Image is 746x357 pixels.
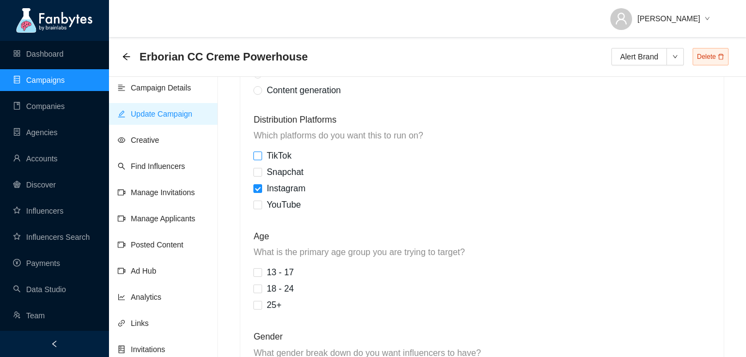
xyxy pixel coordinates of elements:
[13,102,65,111] a: bookCompanies
[13,180,56,189] a: radar-chartDiscover
[140,48,308,65] span: Erborian CC Creme Powerhouse
[118,345,165,354] a: hddInvitations
[51,340,58,348] span: left
[13,128,58,137] a: containerAgencies
[13,76,65,84] a: databaseCampaigns
[693,48,729,65] span: Delete
[13,233,90,241] a: starInfluencers Search
[620,51,658,63] span: Alert Brand
[253,330,710,343] span: Gender
[118,240,184,249] a: video-cameraPosted Content
[253,245,710,259] span: What is the primary age group you are trying to target?
[122,52,131,61] span: arrow-left
[118,319,149,328] a: linkLinks
[253,129,710,142] span: Which platforms do you want this to run on?
[666,48,684,65] button: down
[615,12,628,25] span: user
[13,207,63,215] a: starInfluencers
[13,154,58,163] a: userAccounts
[118,214,195,223] a: video-cameraManage Applicants
[118,162,185,171] a: searchFind Influencers
[262,180,310,197] span: Instagram
[262,86,345,95] span: Content generation
[253,229,710,243] span: Age
[118,267,156,275] a: video-cameraAd Hub
[13,50,64,58] a: appstoreDashboard
[253,113,710,126] span: Distribution Platforms
[262,148,296,164] span: TikTok
[718,53,724,60] span: delete
[118,293,161,301] a: line-chartAnalytics
[638,13,700,25] span: [PERSON_NAME]
[13,259,60,268] a: pay-circlePayments
[118,83,191,92] a: align-leftCampaign Details
[262,164,308,180] span: Snapchat
[13,311,45,320] a: usergroup-addTeam
[262,197,305,213] span: YouTube
[611,48,667,65] button: Alert Brand
[262,264,298,281] span: 13 - 17
[118,188,195,197] a: video-cameraManage Invitations
[118,110,192,118] a: editUpdate Campaign
[118,136,159,144] a: eyeCreative
[705,16,710,22] span: down
[13,285,66,294] a: searchData Studio
[122,52,131,62] div: Back
[667,54,683,59] span: down
[262,297,286,313] span: 25+
[262,281,298,297] span: 18 - 24
[602,5,719,23] button: [PERSON_NAME]down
